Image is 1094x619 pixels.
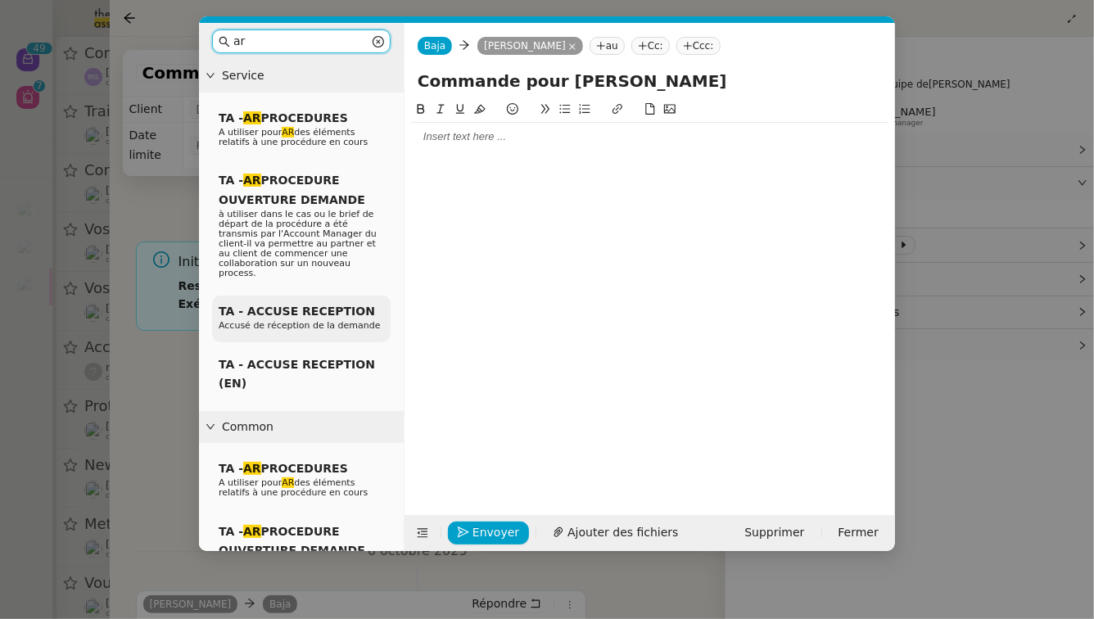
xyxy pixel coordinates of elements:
span: Envoyer [472,523,519,542]
span: à utiliser dans le cas ou le brief de départ de la procédure a été transmis par l'Account Manager... [219,209,377,278]
em: AR [243,174,261,187]
button: Supprimer [735,522,814,544]
span: A utiliser pour des éléments relatifs à une procédure en cours [219,127,368,147]
span: Fermer [839,523,879,542]
span: Ajouter des fichiers [567,523,678,542]
span: Baja [424,40,445,52]
nz-tag: Ccc: [676,37,721,55]
div: Service [199,60,404,92]
span: TA - ACCUSE RECEPTION (EN) [219,358,375,390]
span: A utiliser pour des éléments relatifs à une procédure en cours [219,477,368,498]
em: AR [243,111,261,124]
div: Common [199,411,404,443]
span: Common [222,418,397,436]
span: TA - PROCEDURES [219,111,348,124]
span: TA - ACCUSE RECEPTION [219,305,375,318]
span: Service [222,66,397,85]
button: Ajouter des fichiers [543,522,688,544]
input: Templates [233,32,369,51]
nz-tag: Cc: [631,37,670,55]
nz-tag: au [590,37,625,55]
em: AR [243,462,261,475]
span: Accusé de réception de la demande [219,320,381,331]
em: AR [282,127,294,138]
button: Envoyer [448,522,529,544]
em: AR [282,477,294,488]
span: TA - PROCEDURE OUVERTURE DEMANDE [219,525,365,557]
nz-tag: [PERSON_NAME] [477,37,583,55]
input: Subject [418,69,882,93]
span: Supprimer [744,523,804,542]
span: TA - PROCEDURES [219,462,348,475]
em: AR [243,525,261,538]
span: TA - PROCEDURE OUVERTURE DEMANDE [219,174,365,206]
button: Fermer [829,522,888,544]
